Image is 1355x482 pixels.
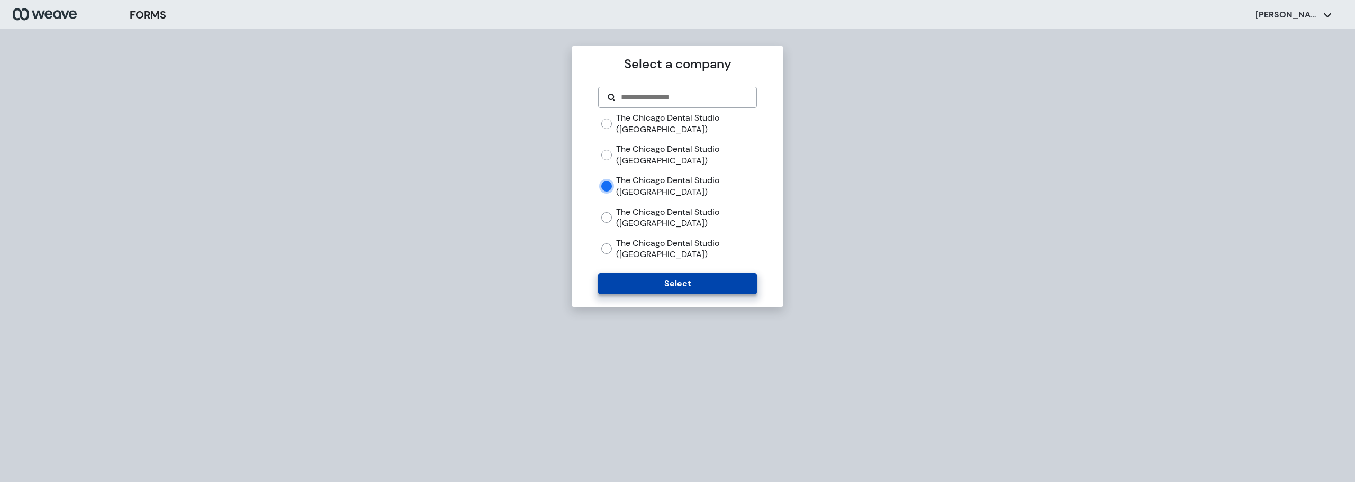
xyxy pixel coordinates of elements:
label: The Chicago Dental Studio ([GEOGRAPHIC_DATA]) [616,238,756,260]
p: Select a company [598,54,756,74]
label: The Chicago Dental Studio ([GEOGRAPHIC_DATA]) [616,206,756,229]
button: Select [598,273,756,294]
label: The Chicago Dental Studio ([GEOGRAPHIC_DATA]) [616,143,756,166]
input: Search [620,91,747,104]
h3: FORMS [130,7,166,23]
label: The Chicago Dental Studio ([GEOGRAPHIC_DATA]) [616,112,756,135]
p: [PERSON_NAME] [1255,9,1319,21]
label: The Chicago Dental Studio ([GEOGRAPHIC_DATA]) [616,175,756,197]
